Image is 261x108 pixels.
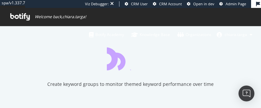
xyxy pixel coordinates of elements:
[225,32,247,37] span: chiara.targa
[131,1,148,6] span: CRM User
[187,1,214,7] a: Open in dev
[89,26,124,44] a: Botify Academy
[219,1,246,7] a: Admin Page
[35,14,86,19] span: Welcome back, chiara.targa !
[85,1,109,7] div: Viz Debugger:
[177,26,211,44] a: Organizations
[153,1,182,7] a: CRM Account
[226,1,246,6] span: Admin Page
[159,1,182,6] span: CRM Account
[107,47,154,70] div: animation
[193,1,214,6] span: Open in dev
[239,86,254,101] div: Open Intercom Messenger
[47,81,214,88] div: Create keyword groups to monitor themed keyword performance over time
[131,26,170,44] a: Knowledge Base
[211,29,258,40] button: chiara.targa
[89,31,124,38] div: Botify Academy
[125,1,148,7] a: CRM User
[177,31,211,38] div: Organizations
[131,31,170,38] div: Knowledge Base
